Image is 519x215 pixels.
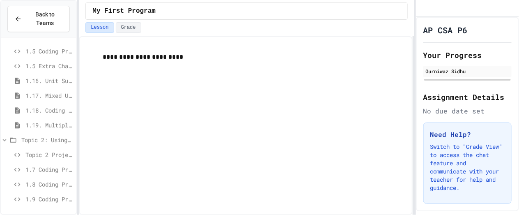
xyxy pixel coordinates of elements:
h2: Your Progress [423,49,512,61]
span: 1.17. Mixed Up Code Practice 1.1-1.6 [25,91,73,100]
button: Grade [116,22,141,33]
span: 1.5 Extra Challenge Problem [25,62,73,70]
span: Back to Teams [27,10,63,28]
span: 1.18. Coding Practice 1a (1.1-1.6) [25,106,73,115]
span: 1.8 Coding Practice [25,180,73,189]
div: Gurniwaz Sidhu [426,67,509,75]
button: Lesson [85,22,114,33]
span: 1.7 Coding Practice [25,165,73,174]
div: No due date set [423,106,512,116]
span: 1.16. Unit Summary 1a (1.1-1.6) [25,76,73,85]
p: Switch to "Grade View" to access the chat feature and communicate with your teacher for help and ... [430,143,505,192]
span: Topic 2: Using Classes [21,136,73,144]
button: Back to Teams [7,6,70,32]
h3: Need Help? [430,129,505,139]
h2: Assignment Details [423,91,512,103]
span: 1.19. Multiple Choice Exercises for Unit 1a (1.1-1.6) [25,121,73,129]
span: 1.5 Coding Practice [25,47,73,55]
span: 1.9 Coding Practice [25,195,73,203]
h1: AP CSA P6 [423,24,468,36]
span: My First Program [92,6,156,16]
span: Topic 2 Project [25,150,73,159]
